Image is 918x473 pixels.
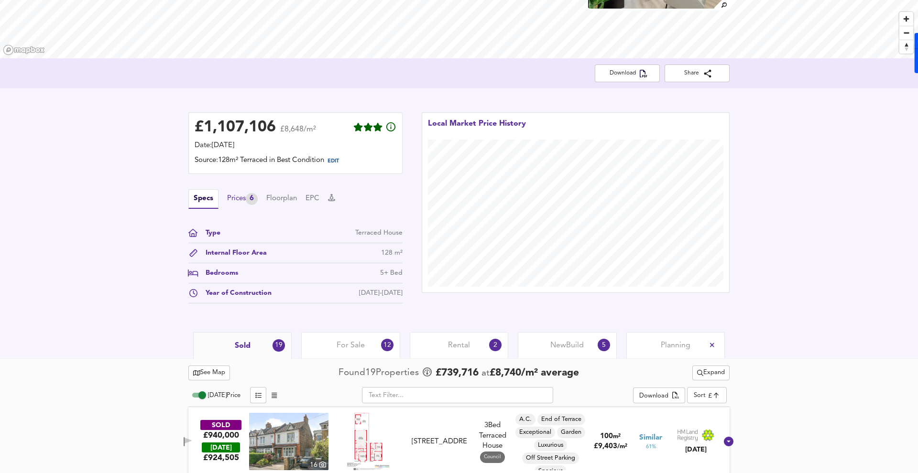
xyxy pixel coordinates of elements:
[227,193,258,205] button: Prices6
[208,392,240,398] span: [DATE] Price
[381,248,403,258] div: 128 m²
[337,340,365,351] span: For Sale
[355,228,403,238] div: Terraced House
[489,339,502,351] div: 2
[203,452,239,463] span: £ 924,505
[550,340,584,351] span: New Build
[249,413,328,470] a: property thumbnail 16
[633,387,685,404] button: Download
[380,268,403,278] div: 5+ Bed
[522,452,579,464] div: Off Street Parking
[273,339,285,352] div: 19
[428,118,526,140] div: Local Market Price History
[595,64,660,82] button: Download
[665,64,730,82] button: Share
[534,441,567,450] span: Luxurious
[723,436,734,447] svg: Show Details
[672,68,722,78] span: Share
[249,413,328,470] img: property thumbnail
[359,288,403,298] div: [DATE]-[DATE]
[490,368,579,378] span: £ 8,740 / m² average
[227,193,258,205] div: Prices
[193,367,225,378] span: See Map
[899,12,913,26] button: Zoom in
[436,366,479,380] span: £ 739,716
[362,387,553,403] input: Text Filter...
[617,443,627,450] span: / m²
[195,140,396,151] div: Date: [DATE]
[198,228,220,238] div: Type
[639,433,662,443] span: Similar
[480,453,505,461] span: Council
[198,268,238,278] div: Bedrooms
[602,68,652,78] span: Download
[537,414,585,425] div: End of Terrace
[200,420,241,430] div: SOLD
[600,433,613,440] span: 100
[481,369,490,378] span: at
[202,442,240,452] div: [DATE]
[613,433,621,440] span: m²
[328,159,339,164] span: EDIT
[594,443,627,450] span: £ 9,403
[203,430,239,441] div: £940,000
[677,445,714,454] div: [DATE]
[339,366,421,379] div: Found 19 Propert ies
[687,387,727,403] div: Sort
[412,437,467,447] div: [STREET_ADDRESS]
[3,44,45,55] a: Mapbox homepage
[537,415,585,424] span: End of Terrace
[515,428,555,437] span: Exceptional
[471,420,514,462] div: 3 Bed Terraced House
[899,26,913,40] button: Zoom out
[598,339,610,351] div: 5
[198,248,267,258] div: Internal Floor Area
[534,440,567,451] div: Luxurious
[694,391,706,400] div: Sort
[557,428,585,437] span: Garden
[677,429,714,441] img: Land Registry
[557,427,585,438] div: Garden
[195,120,276,135] div: £ 1,107,106
[522,454,579,462] span: Off Street Parking
[692,365,730,380] div: split button
[515,427,555,438] div: Exceptional
[188,365,230,380] button: See Map
[646,443,656,451] span: 61 %
[246,193,258,205] div: 6
[515,414,535,425] div: A.C.
[448,340,470,351] span: Rental
[198,288,272,298] div: Year of Construction
[280,126,316,140] span: £8,648/m²
[188,189,219,209] button: Specs
[347,413,389,470] img: Floorplan
[899,40,913,54] button: Reset bearing to north
[639,391,668,402] div: Download
[306,193,319,204] button: EPC
[692,365,730,380] button: Expand
[195,155,396,168] div: Source: 128m² Terraced in Best Condition
[633,387,685,404] div: split button
[697,367,725,378] span: Expand
[515,415,535,424] span: A.C.
[235,341,251,351] span: Sold
[381,339,393,351] div: 12
[307,460,328,470] div: 16
[661,340,690,351] span: Planning
[266,193,297,204] button: Floorplan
